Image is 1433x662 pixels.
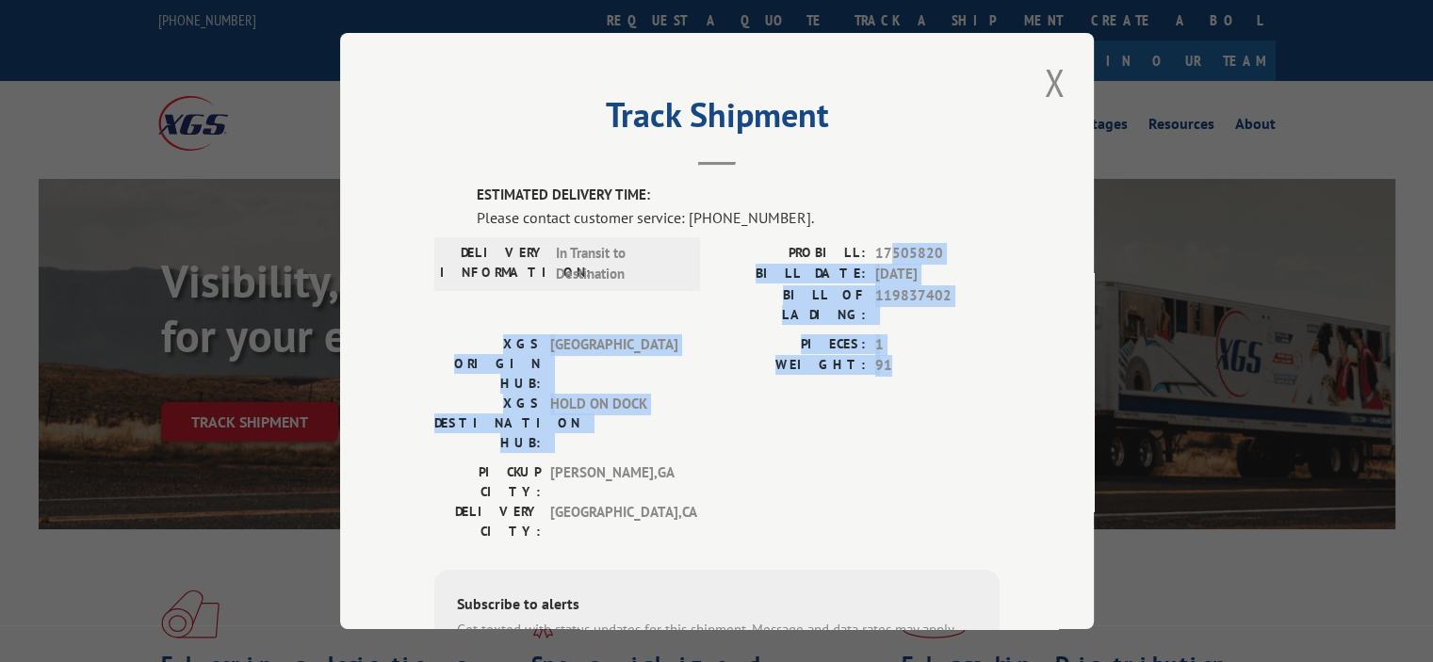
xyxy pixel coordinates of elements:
[457,620,977,662] div: Get texted with status updates for this shipment. Message and data rates may apply. Message frequ...
[556,243,683,285] span: In Transit to Destination
[875,355,1000,377] span: 91
[875,285,1000,325] span: 119837402
[550,462,677,502] span: [PERSON_NAME] , GA
[717,355,866,377] label: WEIGHT:
[477,185,1000,206] label: ESTIMATED DELIVERY TIME:
[1038,57,1070,108] button: Close modal
[434,462,541,502] label: PICKUP CITY:
[717,334,866,356] label: PIECES:
[875,334,1000,356] span: 1
[434,334,541,394] label: XGS ORIGIN HUB:
[717,285,866,325] label: BILL OF LADING:
[550,394,677,453] span: HOLD ON DOCK
[434,394,541,453] label: XGS DESTINATION HUB:
[550,334,677,394] span: [GEOGRAPHIC_DATA]
[875,264,1000,285] span: [DATE]
[440,243,546,285] label: DELIVERY INFORMATION:
[717,264,866,285] label: BILL DATE:
[434,502,541,541] label: DELIVERY CITY:
[550,502,677,541] span: [GEOGRAPHIC_DATA] , CA
[477,206,1000,229] div: Please contact customer service: [PHONE_NUMBER].
[434,102,1000,137] h2: Track Shipment
[457,592,977,620] div: Subscribe to alerts
[875,243,1000,265] span: 17505820
[717,243,866,265] label: PROBILL:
